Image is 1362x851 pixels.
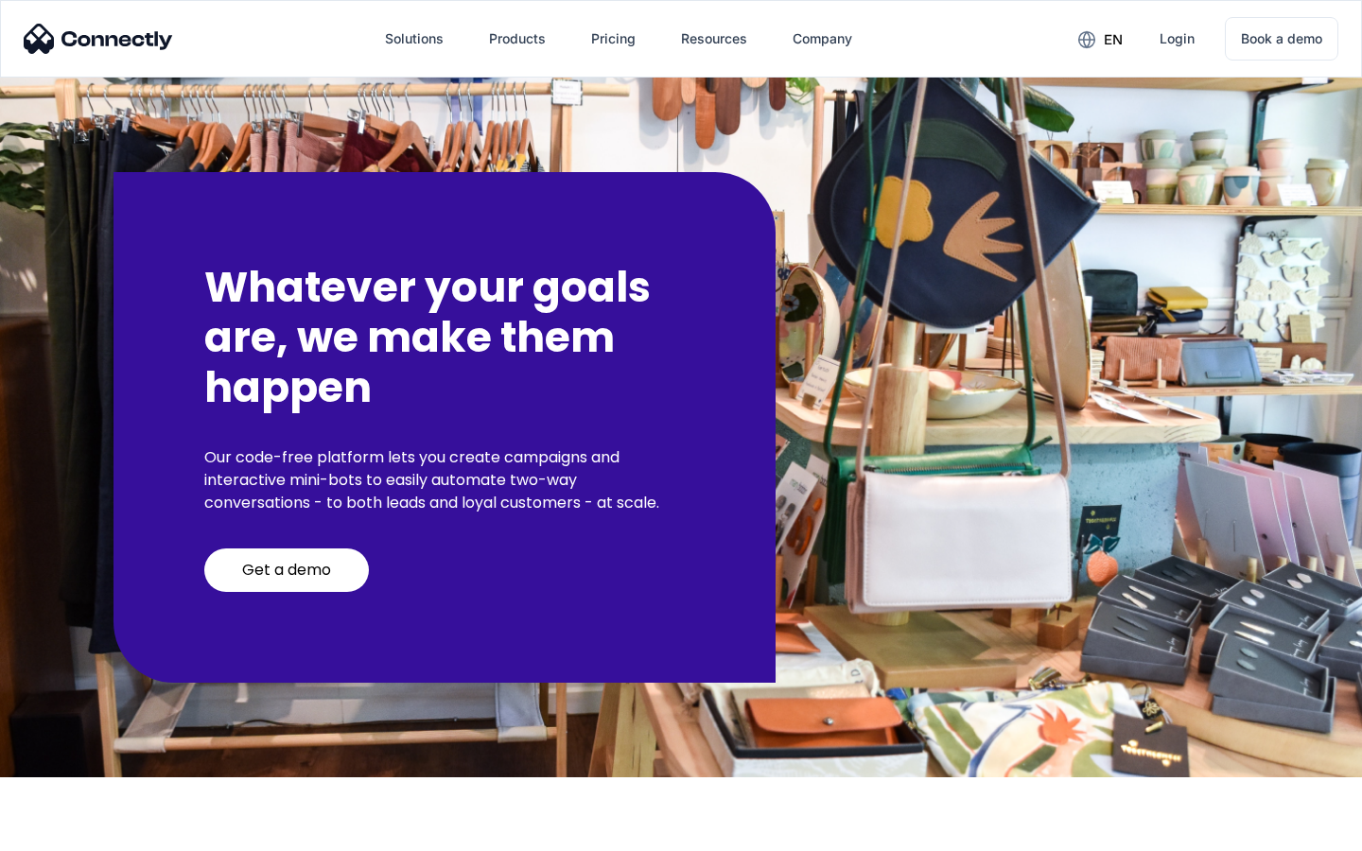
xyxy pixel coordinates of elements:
[242,561,331,580] div: Get a demo
[204,548,369,592] a: Get a demo
[474,16,561,61] div: Products
[681,26,747,52] div: Resources
[19,818,113,844] aside: Language selected: English
[489,26,546,52] div: Products
[666,16,762,61] div: Resources
[793,26,852,52] div: Company
[591,26,636,52] div: Pricing
[576,16,651,61] a: Pricing
[370,16,459,61] div: Solutions
[204,263,685,412] h2: Whatever your goals are, we make them happen
[1225,17,1338,61] a: Book a demo
[1063,25,1137,53] div: en
[38,818,113,844] ul: Language list
[777,16,867,61] div: Company
[1160,26,1195,52] div: Login
[1104,26,1123,53] div: en
[24,24,173,54] img: Connectly Logo
[1144,16,1210,61] a: Login
[204,446,685,514] p: Our code-free platform lets you create campaigns and interactive mini-bots to easily automate two...
[385,26,444,52] div: Solutions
